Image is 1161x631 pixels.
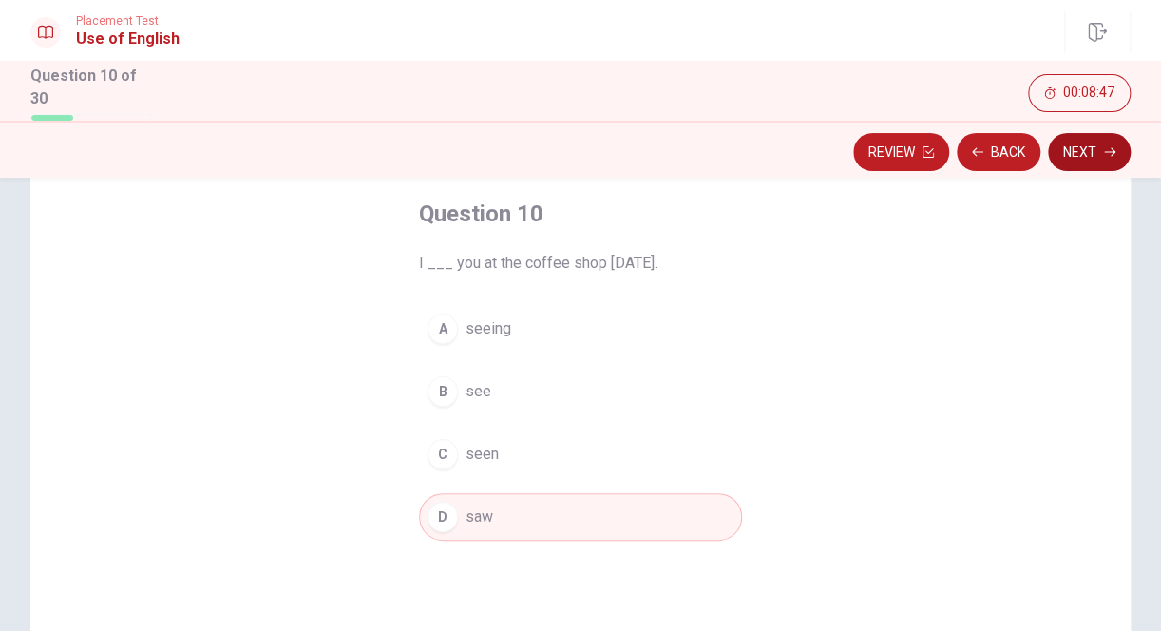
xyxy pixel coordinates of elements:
button: Aseeing [419,305,742,353]
span: Placement Test [76,14,180,28]
span: 00:08:47 [1063,86,1114,101]
button: Bsee [419,368,742,415]
div: D [428,502,458,532]
button: Review [853,133,949,171]
button: Dsaw [419,493,742,541]
h4: Question 10 [419,199,742,229]
button: 00:08:47 [1028,74,1131,112]
button: Back [957,133,1040,171]
div: C [428,439,458,469]
span: seeing [466,317,511,340]
span: seen [466,443,499,466]
div: B [428,376,458,407]
span: I ___ you at the coffee shop [DATE]. [419,252,742,275]
button: Next [1048,133,1131,171]
div: A [428,314,458,344]
span: see [466,380,491,403]
button: Cseen [419,430,742,478]
h1: Use of English [76,28,180,50]
h1: Question 10 of 30 [30,65,152,110]
span: saw [466,506,493,528]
